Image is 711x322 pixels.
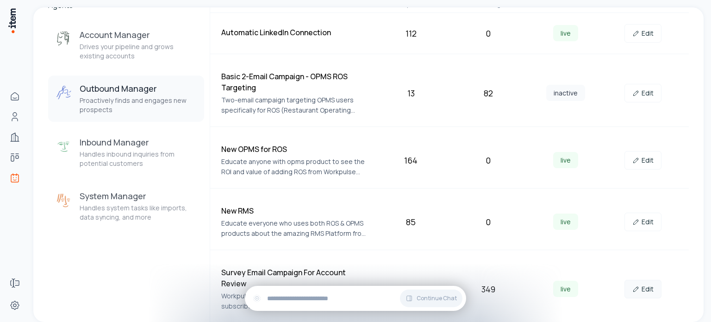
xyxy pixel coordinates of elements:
[376,215,446,228] div: 85
[6,169,24,187] a: Agents
[221,291,368,311] p: Workpulse is request feedbacking and inviting subscribers to schedule an account review with us t...
[56,31,72,48] img: Account Manager
[376,27,446,40] div: 112
[453,154,523,167] div: 0
[453,215,523,228] div: 0
[245,286,466,311] div: Continue Chat
[48,76,204,122] button: Outbound ManagerOutbound ManagerProactively finds and engages new prospects
[624,24,661,43] a: Edit
[221,218,368,239] p: Educate everyone who uses both ROS & OPMS products about the amazing RMS Platform from Workpulse.
[221,157,368,177] p: Educate anyone with opms product to see the ROI and value of adding ROS from Workpulse which incl...
[80,190,197,202] h3: System Manager
[6,87,24,106] a: Home
[546,85,585,101] span: inactive
[221,27,368,38] h4: Automatic LinkedIn Connection
[7,7,17,34] img: Item Brain Logo
[6,274,24,292] a: Forms
[221,205,368,216] h4: New RMS
[48,22,204,68] button: Account ManagerAccount ManagerDrives your pipeline and grows existing accounts
[624,280,661,298] a: Edit
[6,296,24,315] a: Settings
[376,283,446,296] div: 23
[221,267,368,289] h4: Survey Email Campaign For Account Review
[221,71,368,93] h4: Basic 2-Email Campaign - OPMS ROS Targeting
[221,95,368,115] p: Two-email campaign targeting OPMS users specifically for ROS (Restaurant Operating System). Email...
[624,213,661,231] a: Edit
[553,25,578,41] span: live
[80,203,197,222] p: Handles system tasks like imports, data syncing, and more
[221,144,368,155] h4: New OPMS for ROS
[553,214,578,230] span: live
[6,128,24,146] a: Companies
[6,148,24,167] a: Deals
[80,96,197,114] p: Proactively finds and engages new prospects
[80,29,197,40] h3: Account Manager
[400,290,462,307] button: Continue Chat
[56,192,72,209] img: System Manager
[417,295,457,302] span: Continue Chat
[624,84,661,102] a: Edit
[56,139,72,155] img: Inbound Manager
[48,129,204,176] button: Inbound ManagerInbound ManagerHandles inbound inquiries from potential customers
[80,83,197,94] h3: Outbound Manager
[80,150,197,168] p: Handles inbound inquiries from potential customers
[453,283,523,296] div: 349
[553,281,578,297] span: live
[453,27,523,40] div: 0
[453,87,523,100] div: 82
[48,183,204,229] button: System ManagerSystem ManagerHandles system tasks like imports, data syncing, and more
[56,85,72,101] img: Outbound Manager
[553,152,578,168] span: live
[80,42,197,61] p: Drives your pipeline and grows existing accounts
[376,87,446,100] div: 13
[6,107,24,126] a: People
[80,137,197,148] h3: Inbound Manager
[624,151,661,170] a: Edit
[376,154,446,167] div: 164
